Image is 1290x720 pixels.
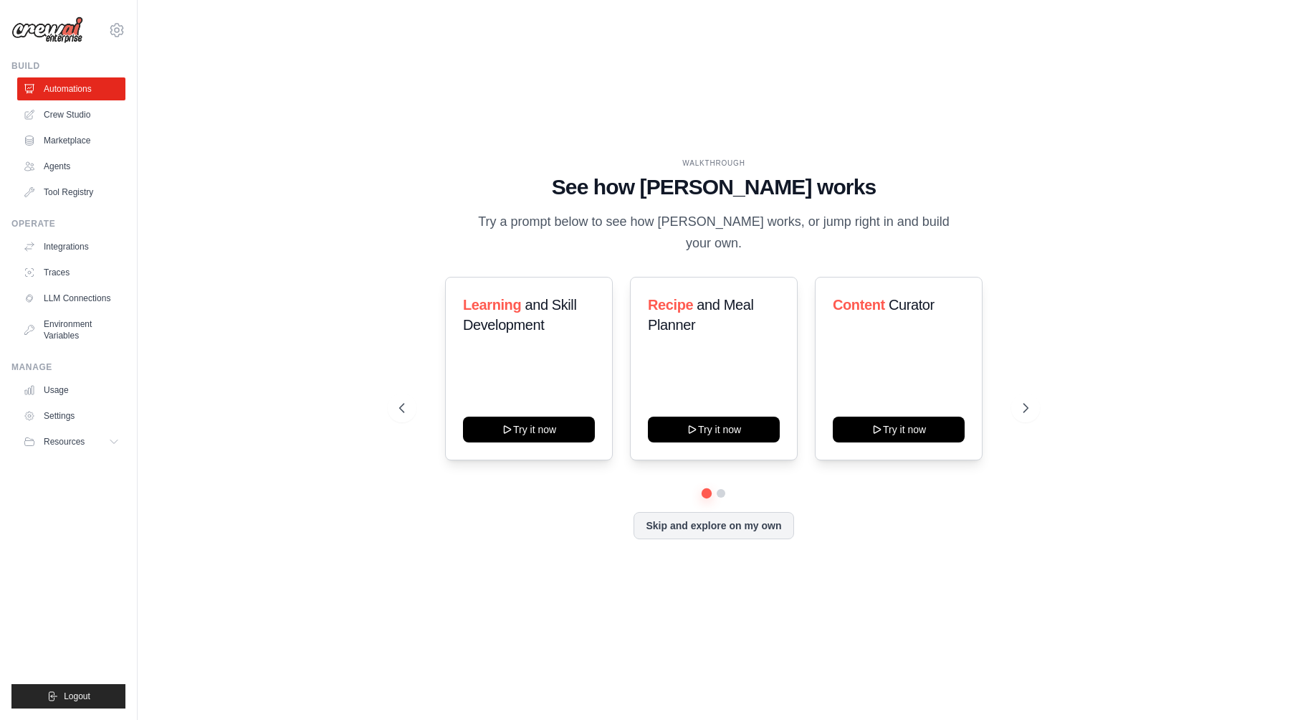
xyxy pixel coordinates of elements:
span: Recipe [648,297,693,313]
span: Learning [463,297,521,313]
img: Logo [11,16,83,44]
a: Integrations [17,235,125,258]
a: Automations [17,77,125,100]
a: LLM Connections [17,287,125,310]
span: Logout [64,691,90,702]
div: Build [11,60,125,72]
span: and Skill Development [463,297,576,333]
a: Settings [17,404,125,427]
a: Crew Studio [17,103,125,126]
span: Resources [44,436,85,447]
h1: See how [PERSON_NAME] works [399,174,1028,200]
span: Curator [889,297,935,313]
button: Try it now [648,417,780,442]
button: Skip and explore on my own [634,512,793,539]
a: Environment Variables [17,313,125,347]
div: WALKTHROUGH [399,158,1028,169]
a: Marketplace [17,129,125,152]
button: Logout [11,684,125,709]
div: Operate [11,218,125,229]
span: and Meal Planner [648,297,753,333]
a: Usage [17,379,125,402]
button: Resources [17,430,125,453]
div: Manage [11,361,125,373]
a: Traces [17,261,125,284]
a: Agents [17,155,125,178]
p: Try a prompt below to see how [PERSON_NAME] works, or jump right in and build your own. [473,212,955,254]
a: Tool Registry [17,181,125,204]
span: Content [833,297,885,313]
button: Try it now [463,417,595,442]
button: Try it now [833,417,965,442]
